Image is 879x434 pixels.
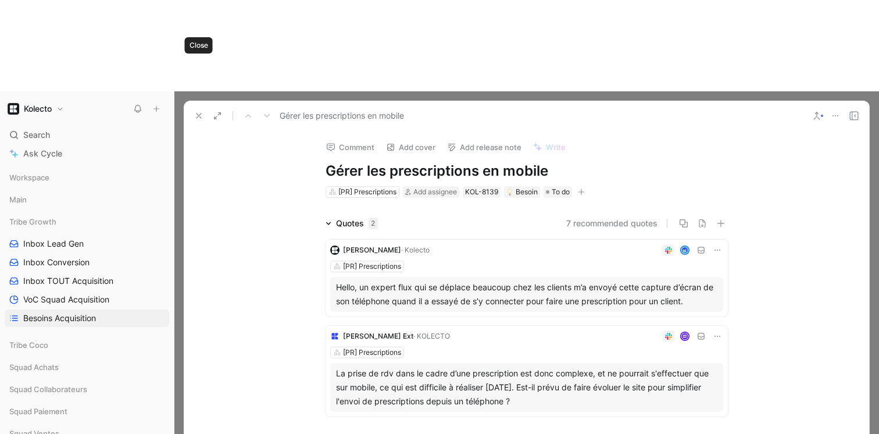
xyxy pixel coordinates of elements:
[9,172,49,183] span: Workspace
[24,104,52,114] h1: Kolecto
[23,238,84,250] span: Inbox Lead Gen
[23,294,109,305] span: VoC Squad Acquisition
[5,272,169,290] a: Inbox TOUT Acquisition
[566,216,658,230] button: 7 recommended quotes
[23,257,90,268] span: Inbox Conversion
[326,162,728,180] h1: Gérer les prescriptions en mobile
[343,347,401,358] div: [PR] Prescriptions
[413,332,450,340] span: · KOLECTO
[185,37,213,54] div: Close
[5,213,169,230] div: Tribe Growth
[5,358,169,379] div: Squad Achats
[5,336,169,354] div: Tribe Coco
[5,235,169,252] a: Inbox Lead Gen
[330,246,340,255] img: logo
[5,191,169,208] div: Main
[5,310,169,327] a: Besoins Acquisition
[544,186,572,198] div: To do
[23,312,96,324] span: Besoins Acquisition
[9,361,59,373] span: Squad Achats
[381,139,441,155] button: Add cover
[681,247,688,254] img: avatar
[442,139,527,155] button: Add release note
[5,169,169,186] div: Workspace
[5,213,169,327] div: Tribe GrowthInbox Lead GenInbox ConversionInbox TOUT AcquisitionVoC Squad AcquisitionBesoins Acqu...
[9,216,56,227] span: Tribe Growth
[546,142,566,152] span: Write
[336,216,378,230] div: Quotes
[343,261,401,272] div: [PR] Prescriptions
[5,358,169,376] div: Squad Achats
[330,332,340,341] img: logo
[401,246,430,254] span: · Kolecto
[5,126,169,144] div: Search
[343,246,401,254] span: [PERSON_NAME]
[504,186,540,198] div: 💡Besoin
[528,139,571,155] button: Write
[280,109,404,123] span: Gérer les prescriptions en mobile
[681,333,688,340] img: avatar
[338,186,396,198] div: [PR] Prescriptions
[5,101,67,117] button: KolectoKolecto
[552,186,570,198] span: To do
[5,291,169,308] a: VoC Squad Acquisition
[369,218,378,229] div: 2
[321,216,383,230] div: Quotes2
[23,128,50,142] span: Search
[5,380,169,401] div: Squad Collaborateurs
[413,187,457,196] span: Add assignee
[5,403,169,420] div: Squad Paiement
[5,403,169,424] div: Squad Paiement
[5,380,169,398] div: Squad Collaborateurs
[5,336,169,357] div: Tribe Coco
[9,405,67,417] span: Squad Paiement
[336,367,717,408] div: La prise de rdv dans le cadre d’une prescription est donc complexe, et ne pourrait s'effectuer qu...
[465,186,498,198] div: KOL-8139
[321,139,380,155] button: Comment
[9,383,87,395] span: Squad Collaborateurs
[336,280,717,308] div: Hello, un expert flux qui se déplace beaucoup chez les clients m’a envoyé cette capture d’écran d...
[506,188,513,195] img: 💡
[9,339,48,351] span: Tribe Coco
[343,332,413,340] span: [PERSON_NAME] Ext
[5,191,169,212] div: Main
[506,186,538,198] div: Besoin
[5,145,169,162] a: Ask Cycle
[23,147,62,161] span: Ask Cycle
[23,275,113,287] span: Inbox TOUT Acquisition
[5,254,169,271] a: Inbox Conversion
[8,103,19,115] img: Kolecto
[9,194,27,205] span: Main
